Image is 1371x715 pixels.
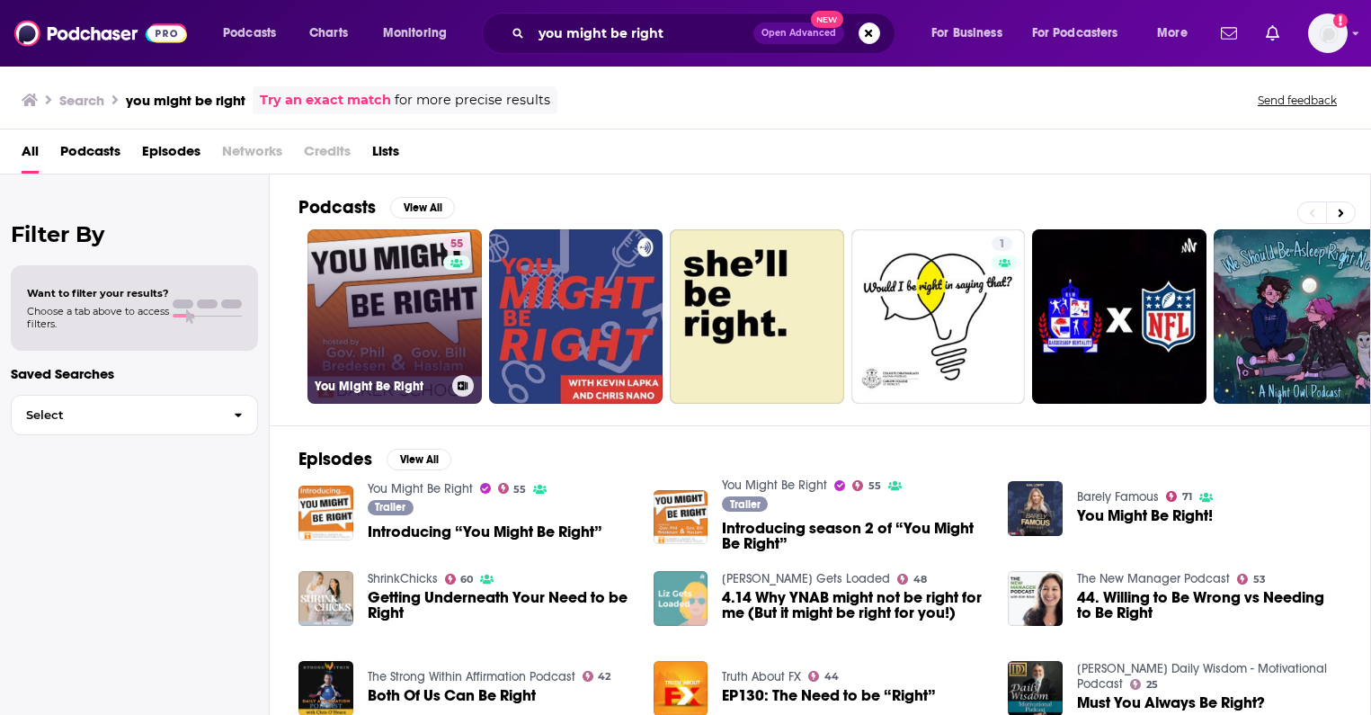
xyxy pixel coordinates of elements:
a: 1 [851,229,1026,404]
a: Getting Underneath Your Need to be Right [368,590,632,621]
span: New [811,11,843,28]
a: Liz Gets Loaded [722,571,890,586]
span: 71 [1182,493,1192,501]
img: Introducing season 2 of “You Might Be Right” [654,490,708,545]
a: 42 [583,671,611,682]
a: 44. Willing to Be Wrong vs Needing to Be Right [1077,590,1341,621]
a: Both Of Us Can Be Right [368,688,536,703]
span: Charts [309,21,348,46]
h3: you might be right [126,92,245,109]
span: 60 [460,576,473,584]
a: ShrinkChicks [368,571,438,586]
a: Getting Underneath Your Need to be Right [298,571,353,626]
button: Open AdvancedNew [753,22,844,44]
p: Saved Searches [11,365,258,382]
a: Introducing “You Might Be Right” [368,524,602,540]
a: Introducing season 2 of “You Might Be Right” [722,521,986,551]
a: 55 [443,237,470,251]
a: All [22,137,39,174]
input: Search podcasts, credits, & more... [531,19,753,48]
svg: Add a profile image [1333,13,1348,28]
span: Trailer [730,499,761,510]
span: 25 [1146,681,1158,689]
span: Logged in as angelahattar [1308,13,1348,53]
button: open menu [210,19,299,48]
button: open menu [1144,19,1210,48]
img: Podchaser - Follow, Share and Rate Podcasts [14,16,187,50]
a: 4.14 Why YNAB might not be right for me (But it might be right for you!) [654,571,708,626]
h3: Search [59,92,104,109]
a: Show notifications dropdown [1214,18,1244,49]
span: 55 [868,482,881,490]
button: View All [387,449,451,470]
a: 48 [897,574,927,585]
a: 4.14 Why YNAB might not be right for me (But it might be right for you!) [722,590,986,621]
span: Trailer [375,502,405,513]
a: You Might Be Right! [1008,481,1063,536]
a: 25 [1130,679,1158,690]
a: 1 [992,237,1012,251]
img: Introducing “You Might Be Right” [298,486,353,541]
a: Must You Always Be Right? [1077,695,1265,711]
a: EP130: The Need to be “Right” [722,688,936,703]
button: Send feedback [1252,93,1342,108]
h3: You Might Be Right [315,379,445,394]
a: You Might Be Right [368,481,473,496]
a: Try an exact match [260,90,391,111]
a: 71 [1166,491,1192,502]
a: Truth About FX [722,669,801,684]
a: 55 [852,480,881,491]
a: You Might Be Right [722,478,827,493]
a: 60 [445,574,474,585]
span: 1 [999,236,1005,254]
span: For Podcasters [1032,21,1118,46]
button: Show profile menu [1308,13,1348,53]
a: Charts [298,19,359,48]
img: 44. Willing to Be Wrong vs Needing to Be Right [1008,571,1063,626]
span: Monitoring [383,21,447,46]
a: Lists [372,137,399,174]
a: Show notifications dropdown [1259,18,1286,49]
span: Credits [304,137,351,174]
span: 53 [1253,576,1266,584]
h2: Podcasts [298,196,376,219]
span: 42 [598,673,610,681]
a: 55You Might Be Right [307,229,482,404]
a: Podcasts [60,137,120,174]
span: Networks [222,137,282,174]
a: The New Manager Podcast [1077,571,1230,586]
span: 55 [513,486,526,494]
span: Want to filter your results? [27,287,169,299]
span: for more precise results [395,90,550,111]
h2: Filter By [11,221,258,247]
span: Choose a tab above to access filters. [27,305,169,330]
button: open menu [919,19,1025,48]
a: EpisodesView All [298,448,451,470]
button: View All [390,197,455,219]
button: open menu [370,19,470,48]
a: 44 [808,671,839,682]
a: 55 [498,483,527,494]
a: You Might Be Right! [1077,508,1213,523]
h2: Episodes [298,448,372,470]
span: Select [12,409,219,421]
span: 44 [824,673,839,681]
a: PodcastsView All [298,196,455,219]
a: Dr. Dahan's Daily Wisdom - Motivational Podcast [1077,661,1327,692]
a: Episodes [142,137,200,174]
